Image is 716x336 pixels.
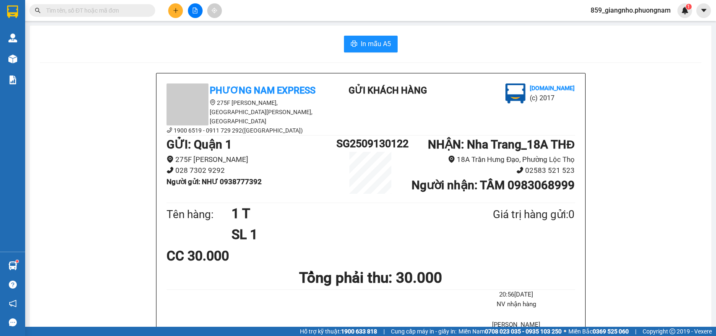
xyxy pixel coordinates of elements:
[428,138,575,151] b: NHẬN : Nha Trang_18A THĐ
[405,165,575,176] li: 02583 521 523
[584,5,677,16] span: 859_giangnho.phuongnam
[505,83,526,104] img: logo.jpg
[344,36,398,52] button: printerIn mẫu A5
[167,154,337,165] li: 275F [PERSON_NAME]
[700,7,708,14] span: caret-down
[452,206,575,223] div: Giá trị hàng gửi: 0
[336,135,404,152] h1: SG2509130122
[516,167,523,174] span: phone
[35,8,41,13] span: search
[16,260,18,263] sup: 1
[173,8,179,13] span: plus
[210,85,315,96] b: Phương Nam Express
[361,39,391,49] span: In mẫu A5
[167,206,232,223] div: Tên hàng:
[8,76,17,84] img: solution-icon
[167,165,337,176] li: 028 7302 9292
[167,138,232,151] b: GỬI : Quận 1
[564,330,566,333] span: ⚪️
[167,177,262,186] b: Người gửi : NHƯ 0938777392
[46,6,145,15] input: Tìm tên, số ĐT hoặc mã đơn
[192,8,198,13] span: file-add
[207,3,222,18] button: aim
[405,154,575,165] li: 18A Trần Hưng Đạo, Phường Lộc Thọ
[8,34,17,42] img: warehouse-icon
[9,281,17,289] span: question-circle
[458,290,575,300] li: 20:56[DATE]
[300,327,377,336] span: Hỗ trợ kỹ thuật:
[485,328,562,335] strong: 0708 023 035 - 0935 103 250
[168,3,183,18] button: plus
[7,5,18,18] img: logo-vxr
[210,99,216,105] span: environment
[8,261,17,270] img: warehouse-icon
[568,327,629,336] span: Miền Bắc
[411,178,575,192] b: Người nhận : TÂM 0983068999
[167,127,172,133] span: phone
[9,300,17,307] span: notification
[349,85,427,96] b: Gửi khách hàng
[458,320,575,330] li: [PERSON_NAME]
[391,327,456,336] span: Cung cấp máy in - giấy in:
[9,318,17,326] span: message
[188,3,203,18] button: file-add
[232,224,452,245] h1: SL 1
[167,266,575,289] h1: Tổng phải thu: 30.000
[232,203,452,224] h1: 1 T
[593,328,629,335] strong: 0369 525 060
[448,156,455,163] span: environment
[681,7,689,14] img: icon-new-feature
[167,167,174,174] span: phone
[669,328,675,334] span: copyright
[686,4,692,10] sup: 1
[458,300,575,310] li: NV nhận hàng
[351,40,357,48] span: printer
[696,3,711,18] button: caret-down
[635,327,636,336] span: |
[167,126,318,135] li: 1900 6519 - 0911 729 292([GEOGRAPHIC_DATA])
[687,4,690,10] span: 1
[8,55,17,63] img: warehouse-icon
[341,328,377,335] strong: 1900 633 818
[167,156,174,163] span: environment
[383,327,385,336] span: |
[530,85,575,91] b: [DOMAIN_NAME]
[530,93,575,103] li: (c) 2017
[167,245,301,266] div: CC 30.000
[211,8,217,13] span: aim
[458,327,562,336] span: Miền Nam
[167,98,318,126] li: 275F [PERSON_NAME], [GEOGRAPHIC_DATA][PERSON_NAME], [GEOGRAPHIC_DATA]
